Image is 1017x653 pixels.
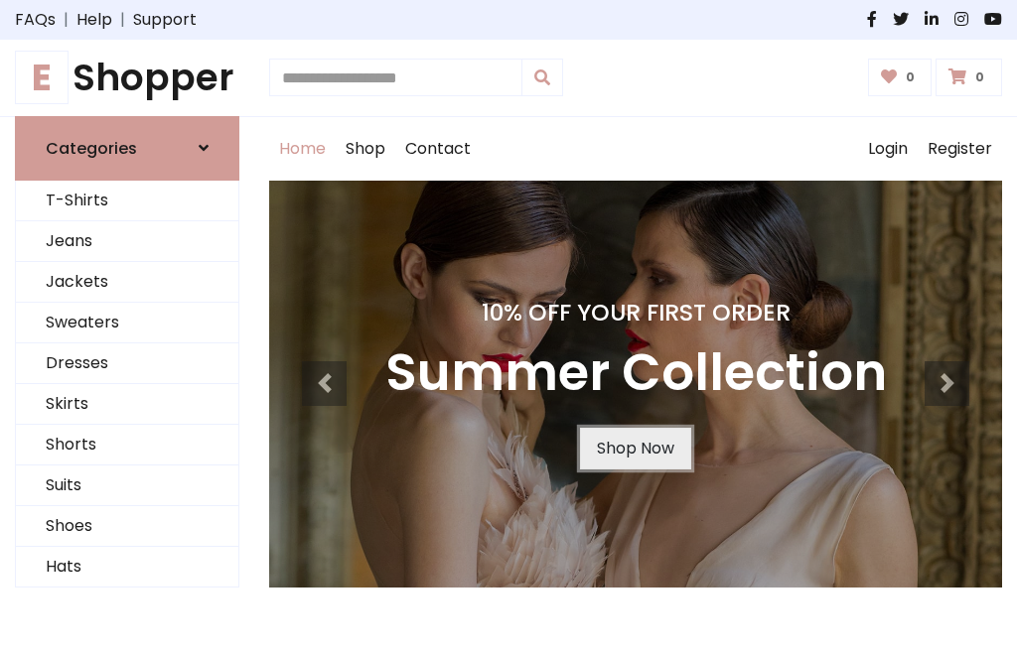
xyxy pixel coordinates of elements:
a: Help [76,8,112,32]
span: | [56,8,76,32]
a: Categories [15,116,239,181]
a: Register [918,117,1002,181]
a: Hats [16,547,238,588]
a: Sweaters [16,303,238,343]
a: Suits [16,465,238,506]
a: Dresses [16,343,238,384]
h1: Shopper [15,56,239,100]
a: T-Shirts [16,181,238,221]
a: EShopper [15,56,239,100]
a: Shoes [16,506,238,547]
a: FAQs [15,8,56,32]
h6: Categories [46,139,137,158]
a: Jackets [16,262,238,303]
a: Login [858,117,918,181]
h3: Summer Collection [385,342,887,404]
a: Home [269,117,336,181]
a: 0 [936,59,1002,96]
a: Skirts [16,384,238,425]
span: E [15,51,69,104]
a: Support [133,8,197,32]
a: Shorts [16,425,238,465]
a: Shop Now [580,428,691,469]
span: 0 [901,68,920,86]
a: Shop [336,117,395,181]
h4: 10% Off Your First Order [385,299,887,326]
span: | [112,8,133,32]
span: 0 [970,68,989,86]
a: Jeans [16,221,238,262]
a: 0 [868,59,933,96]
a: Contact [395,117,481,181]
